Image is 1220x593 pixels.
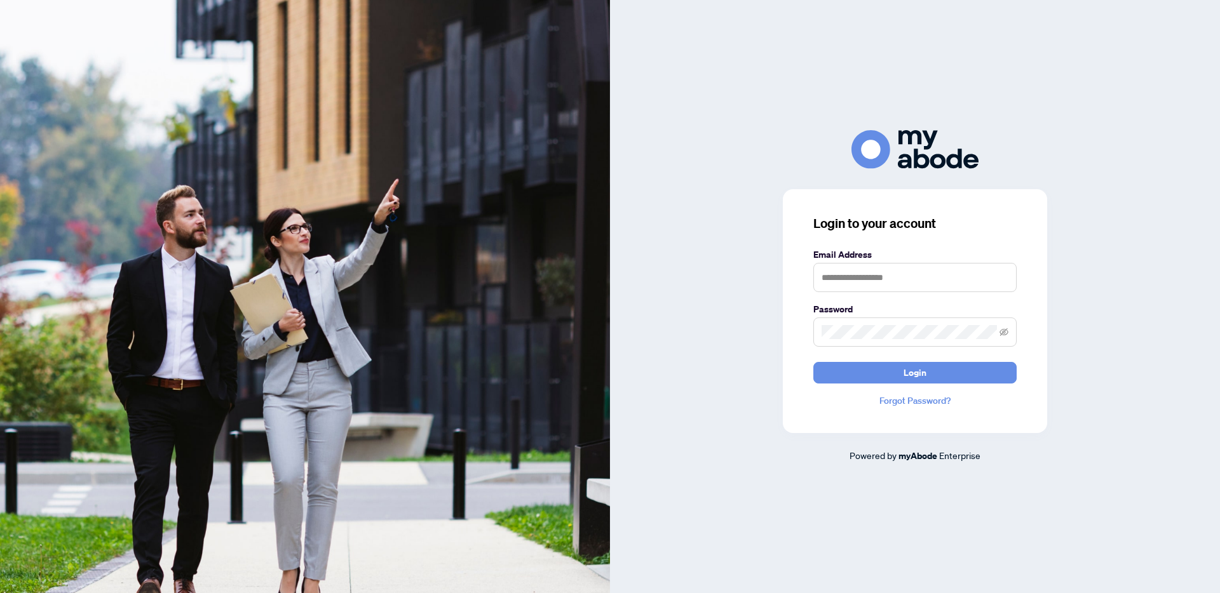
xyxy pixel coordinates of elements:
a: myAbode [898,449,937,463]
h3: Login to your account [813,215,1017,232]
label: Password [813,302,1017,316]
span: Powered by [850,450,897,461]
span: Login [904,363,926,383]
span: Enterprise [939,450,980,461]
label: Email Address [813,248,1017,262]
span: eye-invisible [1000,328,1008,336]
a: Forgot Password? [813,394,1017,408]
img: ma-logo [851,130,979,169]
button: Login [813,362,1017,383]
